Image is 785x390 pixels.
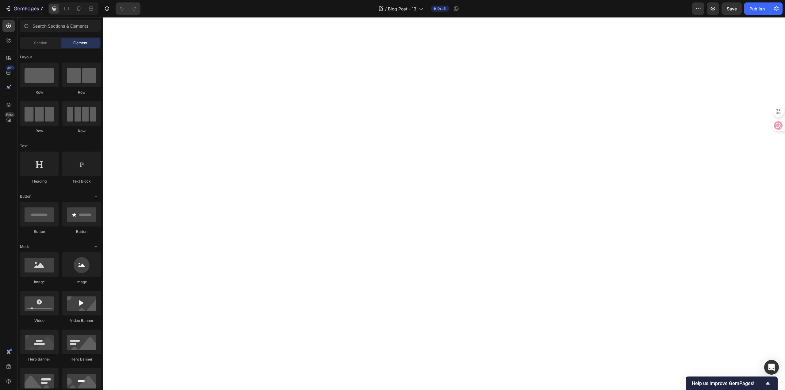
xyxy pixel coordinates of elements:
span: Media [20,244,31,249]
button: Show survey - Help us improve GemPages! [692,380,772,387]
div: Row [62,90,101,95]
button: Publish [744,2,770,15]
span: Draft [437,6,446,11]
div: Video [20,318,59,323]
div: Button [62,229,101,234]
div: Row [20,128,59,134]
span: Toggle open [91,52,101,62]
div: Image [62,279,101,285]
div: Text Block [62,179,101,184]
div: Beta [5,112,15,117]
span: Save [727,6,737,11]
div: Video Banner [62,318,101,323]
div: Hero Banner [20,357,59,362]
p: 7 [40,5,43,12]
span: Button [20,194,31,199]
iframe: Design area [103,17,785,390]
div: Undo/Redo [116,2,140,15]
div: Row [62,128,101,134]
div: Hero Banner [62,357,101,362]
span: Layout [20,54,32,60]
input: Search Sections & Elements [20,20,101,32]
button: Save [722,2,742,15]
div: Heading [20,179,59,184]
span: Help us improve GemPages! [692,380,764,386]
div: Image [20,279,59,285]
div: Row [20,90,59,95]
span: Text [20,143,28,149]
span: Toggle open [91,141,101,151]
span: Element [73,40,87,46]
div: Publish [749,6,765,12]
div: Open Intercom Messenger [764,360,779,375]
span: Toggle open [91,242,101,252]
span: Section [34,40,47,46]
span: / [385,6,387,12]
span: Blog Post - 13 [388,6,416,12]
div: Button [20,229,59,234]
div: 450 [6,65,15,70]
button: 7 [2,2,46,15]
span: Toggle open [91,191,101,201]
